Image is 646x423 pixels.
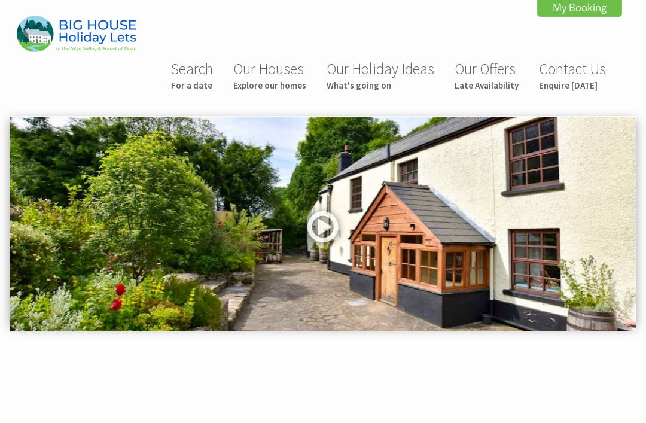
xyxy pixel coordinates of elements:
small: Enquire [DATE] [539,80,606,91]
a: Our Holiday IdeasWhat's going on [327,59,434,91]
img: Big House Holiday Lets [17,16,136,52]
a: Our OffersLate Availability [455,59,519,91]
small: Late Availability [455,80,519,91]
small: Explore our homes [233,80,306,91]
small: For a date [171,80,213,91]
a: Contact UsEnquire [DATE] [539,59,606,91]
small: What's going on [327,80,434,91]
a: SearchFor a date [171,59,213,91]
a: Our HousesExplore our homes [233,59,306,91]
